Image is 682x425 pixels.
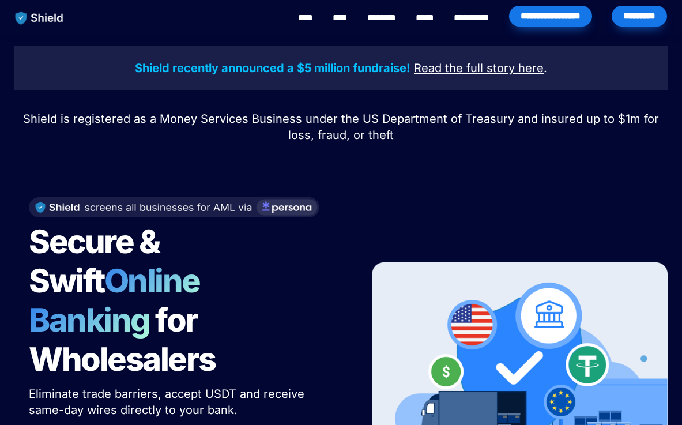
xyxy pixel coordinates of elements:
[29,387,308,417] span: Eliminate trade barriers, accept USDT and receive same-day wires directly to your bank.
[29,261,212,340] span: Online Banking
[23,112,662,142] span: Shield is registered as a Money Services Business under the US Department of Treasury and insured...
[544,61,547,75] span: .
[518,63,544,74] a: here
[10,6,69,30] img: website logo
[135,61,410,75] strong: Shield recently announced a $5 million fundraise!
[414,61,515,75] u: Read the full story
[29,222,165,300] span: Secure & Swift
[414,63,515,74] a: Read the full story
[29,300,216,379] span: for Wholesalers
[518,61,544,75] u: here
